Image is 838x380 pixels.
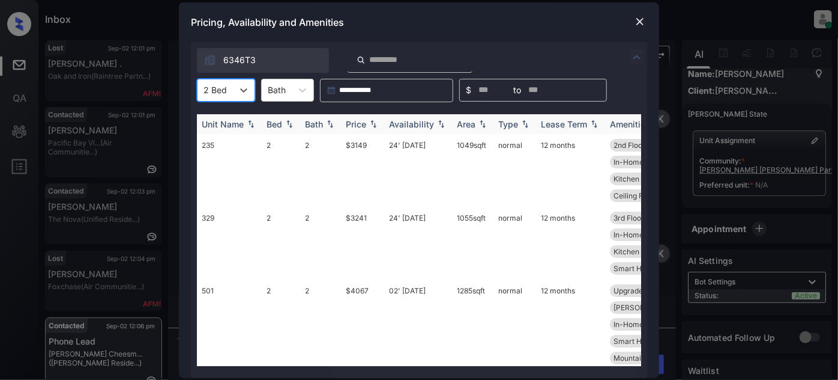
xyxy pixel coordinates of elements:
[300,280,341,369] td: 2
[262,134,300,207] td: 2
[384,207,452,280] td: 24' [DATE]
[300,134,341,207] td: 2
[179,2,659,42] div: Pricing, Availability and Amenities
[324,120,336,128] img: sorting
[493,280,536,369] td: normal
[384,134,452,207] td: 24' [DATE]
[267,119,282,129] div: Bed
[452,280,493,369] td: 1285 sqft
[613,158,678,167] span: In-Home Washer ...
[245,120,257,128] img: sorting
[613,264,675,273] span: Smart Home Lock
[634,16,646,28] img: close
[613,230,678,239] span: In-Home Washer ...
[613,247,669,256] span: Kitchen Island/...
[341,280,384,369] td: $4067
[541,119,587,129] div: Lease Term
[262,280,300,369] td: 2
[630,50,644,64] img: icon-zuma
[513,84,521,97] span: to
[204,54,216,66] img: icon-zuma
[197,134,262,207] td: 235
[341,207,384,280] td: $3241
[300,207,341,280] td: 2
[367,120,379,128] img: sorting
[536,134,605,207] td: 12 months
[477,120,489,128] img: sorting
[536,280,605,369] td: 12 months
[498,119,518,129] div: Type
[435,120,447,128] img: sorting
[613,191,651,200] span: Ceiling Fan
[197,280,262,369] td: 501
[613,174,669,183] span: Kitchen Island/...
[613,286,663,295] span: Upgrades: 2x2
[519,120,531,128] img: sorting
[357,55,366,66] img: icon-zuma
[305,119,323,129] div: Bath
[613,337,675,346] span: Smart Home Lock
[346,119,366,129] div: Price
[452,207,493,280] td: 1055 sqft
[283,120,295,128] img: sorting
[223,54,256,67] span: 6346T3
[197,207,262,280] td: 329
[536,207,605,280] td: 12 months
[384,280,452,369] td: 02' [DATE]
[389,119,434,129] div: Availability
[613,303,677,312] span: [PERSON_NAME]...
[613,320,678,329] span: In-Home Washer ...
[341,134,384,207] td: $3149
[613,141,645,150] span: 2nd Floor
[452,134,493,207] td: 1049 sqft
[493,207,536,280] td: normal
[202,119,244,129] div: Unit Name
[613,354,664,363] span: Mountain View
[457,119,475,129] div: Area
[262,207,300,280] td: 2
[613,213,644,222] span: 3rd Floor
[610,119,650,129] div: Amenities
[493,134,536,207] td: normal
[588,120,600,128] img: sorting
[466,84,471,97] span: $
